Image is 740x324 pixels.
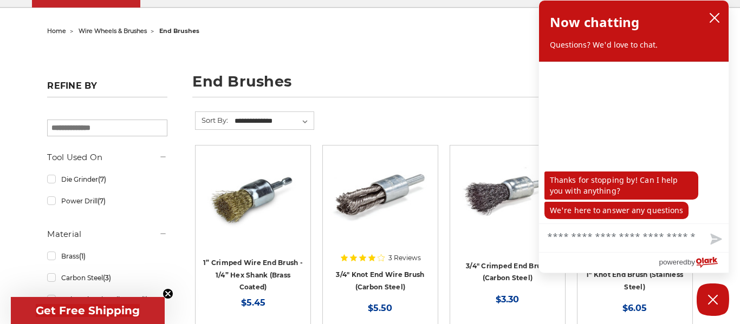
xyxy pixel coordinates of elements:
span: end brushes [159,27,199,35]
a: Nylon Abrasive Filament [47,290,167,309]
button: Close teaser [163,288,173,299]
span: $6.05 [622,303,647,313]
h5: Refine by [47,81,167,97]
h2: Now chatting [550,11,639,33]
a: wire wheels & brushes [79,27,147,35]
a: Carbon Steel [47,268,167,287]
a: Powered by Olark [659,253,729,273]
span: $3.30 [496,294,519,305]
button: Close Chatbox [697,283,729,316]
a: Die Grinder [47,170,167,189]
span: (7) [98,175,106,183]
button: close chatbox [706,10,723,26]
div: Get Free ShippingClose teaser [11,297,165,324]
p: Questions? We'd love to chat. [550,39,718,50]
p: Thanks for stopping by! Can I help you with anything? [544,171,698,200]
a: 3/4" Crimped End Brush (Carbon Steel) [458,153,557,284]
a: Power Drill [47,191,167,210]
span: (3) [103,274,111,282]
a: brass coated 1 inch end brush [203,153,303,284]
a: Brass [47,247,167,266]
span: powered [659,255,687,269]
a: Twist Knot End Brush [330,153,430,284]
div: chat [539,62,729,223]
span: (1) [141,295,148,303]
button: Send message [702,227,729,252]
p: We're here to answer any questions [544,202,689,219]
h5: Tool Used On [47,151,167,164]
img: 3/4" Crimped End Brush (Carbon Steel) [458,153,557,240]
select: Sort By: [233,113,314,129]
span: $5.45 [241,297,265,308]
h1: end brushes [192,74,692,97]
img: brass coated 1 inch end brush [203,153,303,240]
label: Sort By: [196,112,228,128]
span: $5.50 [368,303,392,313]
a: 3/4" Knot End Wire Brush (Carbon Steel) [336,270,424,291]
a: 1" Knot End Brush (Stainless Steel) [586,270,683,291]
img: Twist Knot End Brush [330,153,430,240]
h5: Material [47,228,167,241]
a: home [47,27,66,35]
span: Get Free Shipping [36,304,140,317]
span: by [687,255,695,269]
span: (7) [98,197,106,205]
span: (1) [79,252,86,260]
